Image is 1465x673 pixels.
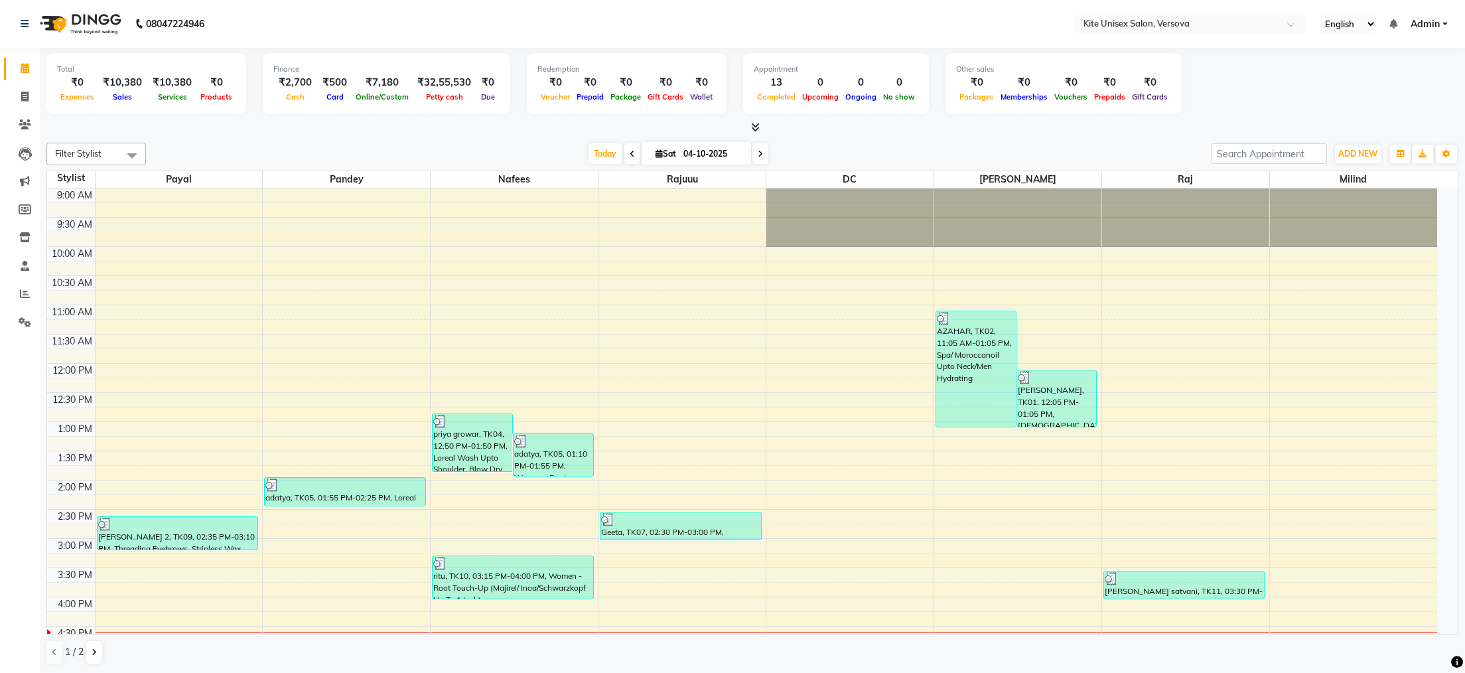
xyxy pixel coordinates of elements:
[57,64,236,75] div: Total
[537,75,573,90] div: ₹0
[607,75,644,90] div: ₹0
[842,75,880,90] div: 0
[55,422,95,436] div: 1:00 PM
[54,188,95,202] div: 9:00 AM
[1211,143,1327,164] input: Search Appointment
[55,597,95,611] div: 4:00 PM
[880,75,918,90] div: 0
[573,92,607,102] span: Prepaid
[109,92,135,102] span: Sales
[956,75,997,90] div: ₹0
[644,92,687,102] span: Gift Cards
[842,92,880,102] span: Ongoing
[687,75,716,90] div: ₹0
[352,92,412,102] span: Online/Custom
[55,451,95,465] div: 1:30 PM
[98,75,147,90] div: ₹10,380
[57,92,98,102] span: Expenses
[65,645,84,659] span: 1 / 2
[1104,571,1265,599] div: [PERSON_NAME] satvani, TK11, 03:30 PM-04:00 PM, Loreal Wash Upto Shoulder
[55,568,95,582] div: 3:30 PM
[687,92,716,102] span: Wallet
[50,393,95,407] div: 12:30 PM
[96,171,263,188] span: Payal
[323,92,347,102] span: Card
[263,171,430,188] span: Pandey
[317,75,352,90] div: ₹500
[754,92,799,102] span: Completed
[956,64,1171,75] div: Other sales
[147,75,197,90] div: ₹10,380
[49,305,95,319] div: 11:00 AM
[98,517,258,550] div: [PERSON_NAME] 2, TK09, 02:35 PM-03:10 PM, Threading Eyebrows, Stripless Wax Upper Lip/ Lower Lip
[476,75,500,90] div: ₹0
[412,75,476,90] div: ₹32,55,530
[146,5,204,42] b: 08047224946
[754,75,799,90] div: 13
[55,481,95,494] div: 2:00 PM
[1051,92,1091,102] span: Vouchers
[1017,370,1097,427] div: [PERSON_NAME], TK01, 12:05 PM-01:05 PM, [DEMOGRAPHIC_DATA] - Hair Cut, [DEMOGRAPHIC_DATA] - Shave
[997,92,1051,102] span: Memberships
[155,92,190,102] span: Services
[880,92,918,102] span: No show
[589,143,622,164] span: Today
[514,434,593,476] div: adatya, TK05, 01:10 PM-01:55 PM, Women - Root Touch-Up (Majirel/ Inoa/Schwarzkopf Up To 1 Inch)
[478,92,498,102] span: Due
[431,171,598,188] span: Nafees
[283,92,308,102] span: Cash
[1091,75,1129,90] div: ₹0
[1335,145,1381,163] button: ADD NEW
[352,75,412,90] div: ₹7,180
[799,75,842,90] div: 0
[607,92,644,102] span: Package
[537,92,573,102] span: Voucher
[50,364,95,378] div: 12:00 PM
[1129,92,1171,102] span: Gift Cards
[49,247,95,261] div: 10:00 AM
[652,149,679,159] span: Sat
[55,510,95,524] div: 2:30 PM
[273,75,317,90] div: ₹2,700
[1411,17,1440,31] span: Admin
[273,64,500,75] div: Finance
[55,627,95,640] div: 4:30 PM
[55,148,102,159] span: Filter Stylist
[423,92,466,102] span: Petty cash
[600,512,761,540] div: Geeta, TK07, 02:30 PM-03:00 PM, [DEMOGRAPHIC_DATA] - Hair Cut
[1102,171,1269,188] span: raj
[265,478,425,506] div: adatya, TK05, 01:55 PM-02:25 PM, Loreal Wash Upto Shoulder
[433,556,593,599] div: ritu, TK10, 03:15 PM-04:00 PM, Women - Root Touch-Up (Majirel/ Inoa/Schwarzkopf Up To 1 Inch)
[799,92,842,102] span: Upcoming
[598,171,766,188] span: Rajuuu
[997,75,1051,90] div: ₹0
[644,75,687,90] div: ₹0
[754,64,918,75] div: Appointment
[57,75,98,90] div: ₹0
[766,171,934,188] span: DC
[47,171,95,185] div: Stylist
[55,539,95,553] div: 3:00 PM
[34,5,125,42] img: logo
[1091,92,1129,102] span: Prepaids
[537,64,716,75] div: Redemption
[54,218,95,232] div: 9:30 AM
[573,75,607,90] div: ₹0
[49,335,95,348] div: 11:30 AM
[49,276,95,290] div: 10:30 AM
[1338,149,1377,159] span: ADD NEW
[1270,171,1437,188] span: milind
[433,414,512,471] div: priya growar, TK04, 12:50 PM-01:50 PM, Loreal Wash Upto Shoulder, Blow Dry Upto Shoulder
[956,92,997,102] span: Packages
[197,75,236,90] div: ₹0
[1051,75,1091,90] div: ₹0
[197,92,236,102] span: Products
[936,311,1016,427] div: AZAHAR, TK02, 11:05 AM-01:05 PM, Spa/ Moroccanoil Upto Neck/Men Hydrating
[679,144,746,164] input: 2025-10-04
[1129,75,1171,90] div: ₹0
[934,171,1101,188] span: [PERSON_NAME]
